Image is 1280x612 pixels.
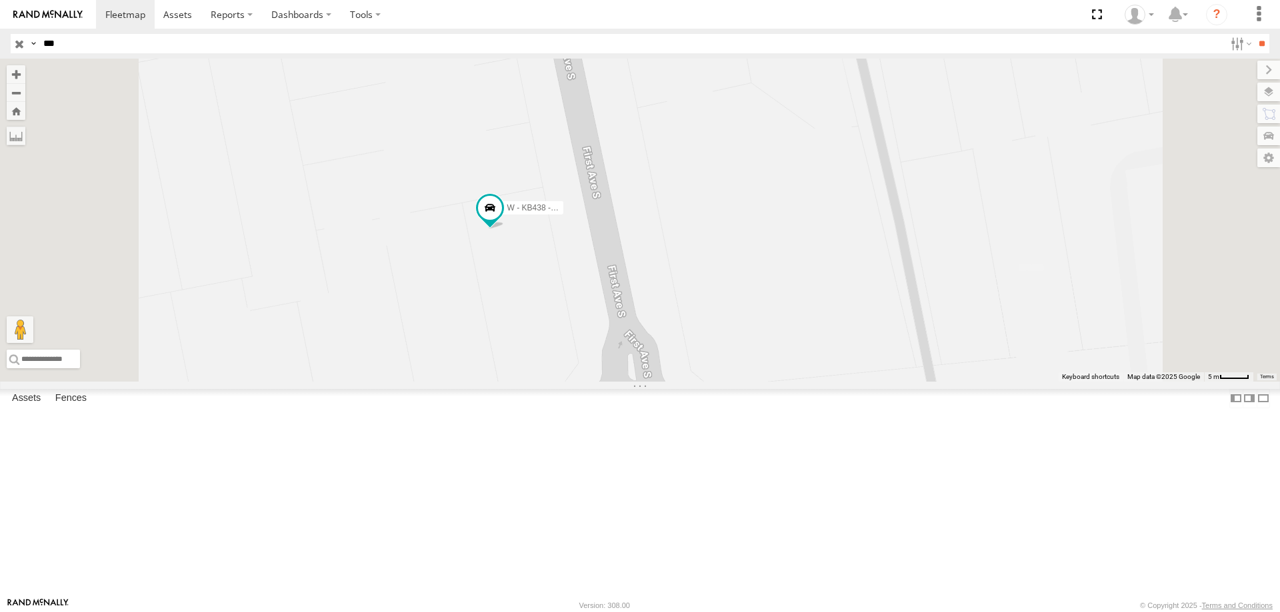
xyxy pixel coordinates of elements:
[49,389,93,408] label: Fences
[1204,372,1253,382] button: Map Scale: 5 m per 41 pixels
[7,127,25,145] label: Measure
[7,83,25,102] button: Zoom out
[13,10,83,19] img: rand-logo.svg
[1120,5,1159,25] div: Tye Clark
[507,203,619,212] span: W - KB438 - [PERSON_NAME]
[1243,389,1256,408] label: Dock Summary Table to the Right
[1225,34,1254,53] label: Search Filter Options
[1229,389,1243,408] label: Dock Summary Table to the Left
[1127,373,1200,380] span: Map data ©2025 Google
[7,102,25,120] button: Zoom Home
[7,599,69,612] a: Visit our Website
[1140,601,1273,609] div: © Copyright 2025 -
[579,601,630,609] div: Version: 308.00
[1202,601,1273,609] a: Terms and Conditions
[1208,373,1219,380] span: 5 m
[28,34,39,53] label: Search Query
[1206,4,1227,25] i: ?
[1257,149,1280,167] label: Map Settings
[7,316,33,343] button: Drag Pegman onto the map to open Street View
[1062,372,1119,382] button: Keyboard shortcuts
[7,65,25,83] button: Zoom in
[1257,389,1270,408] label: Hide Summary Table
[1260,374,1274,380] a: Terms (opens in new tab)
[5,389,47,408] label: Assets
